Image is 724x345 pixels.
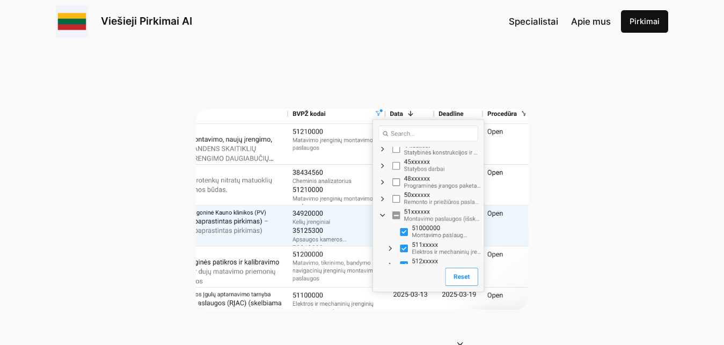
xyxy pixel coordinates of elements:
[621,10,668,33] a: Pirkimai
[101,14,192,27] a: Viešieji Pirkimai AI
[571,14,611,28] a: Apie mus
[196,109,529,310] img: BVPŽ kodai
[56,5,88,38] img: Viešieji pirkimai logo
[571,16,611,27] span: Apie mus
[509,14,611,28] nav: Navigation
[509,16,558,27] span: Specialistai
[509,14,558,28] a: Specialistai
